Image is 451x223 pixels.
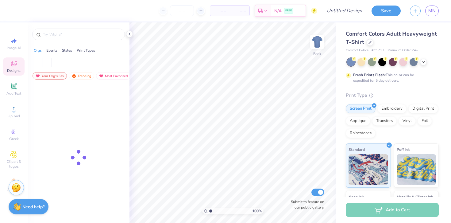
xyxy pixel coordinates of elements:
[372,48,384,53] span: # C1717
[33,72,67,80] div: Your Org's Fav
[349,146,365,153] span: Standard
[397,194,433,200] span: Metallic & Glitter Ink
[377,104,407,113] div: Embroidery
[233,8,246,14] span: – –
[8,114,20,119] span: Upload
[7,45,21,50] span: Image AI
[46,48,57,53] div: Events
[62,48,72,53] div: Styles
[349,154,388,185] img: Standard
[346,30,437,46] span: Comfort Colors Adult Heavyweight T-Shirt
[399,116,416,126] div: Vinyl
[397,154,436,185] img: Puff Ink
[287,199,324,210] label: Submit to feature on our public gallery.
[346,48,368,53] span: Comfort Colors
[35,74,40,78] img: most_fav.gif
[252,208,262,214] span: 100 %
[69,72,94,80] div: Trending
[22,204,44,210] strong: Need help?
[425,6,439,16] a: MN
[372,116,397,126] div: Transfers
[42,31,121,37] input: Try "Alpha"
[9,136,19,141] span: Greek
[170,5,194,16] input: – –
[311,36,323,48] img: Back
[96,72,131,80] div: Most Favorited
[7,68,21,73] span: Designs
[346,116,370,126] div: Applique
[34,48,42,53] div: Orgs
[372,6,401,16] button: Save
[6,187,21,192] span: Decorate
[285,9,292,13] span: FREE
[353,72,386,77] strong: Fresh Prints Flash:
[71,74,76,78] img: trending.gif
[346,129,376,138] div: Rhinestones
[77,48,95,53] div: Print Types
[3,159,25,169] span: Clipart & logos
[408,104,438,113] div: Digital Print
[322,5,367,17] input: Untitled Design
[428,7,436,14] span: MN
[346,92,439,99] div: Print Type
[99,74,104,78] img: most_fav.gif
[349,194,364,200] span: Neon Ink
[346,104,376,113] div: Screen Print
[418,116,432,126] div: Foil
[397,146,410,153] span: Puff Ink
[353,72,429,83] div: This color can be expedited for 5 day delivery.
[387,48,418,53] span: Minimum Order: 24 +
[6,91,21,96] span: Add Text
[214,8,226,14] span: – –
[313,51,321,57] div: Back
[274,8,282,14] span: N/A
